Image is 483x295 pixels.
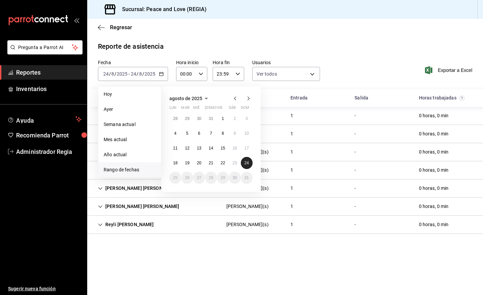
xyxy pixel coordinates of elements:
[193,106,200,113] abbr: miércoles
[229,142,240,154] button: 16 de agosto de 2025
[349,200,361,213] div: Cell
[185,116,189,121] abbr: 29 de julio de 2025
[349,92,413,104] div: HeadCell
[128,71,130,77] span: -
[222,131,224,136] abbr: 8 de agosto de 2025
[245,161,249,165] abbr: 24 de agosto de 2025
[221,175,225,180] abbr: 29 de agosto de 2025
[197,116,201,121] abbr: 30 de julio de 2025
[114,71,116,77] span: /
[459,95,465,101] svg: El total de horas trabajadas por usuario es el resultado de la suma redondeada del registro de ho...
[414,182,454,195] div: Cell
[181,172,193,184] button: 26 de agosto de 2025
[233,131,236,136] abbr: 9 de agosto de 2025
[246,116,248,121] abbr: 3 de agosto de 2025
[226,221,269,228] div: [PERSON_NAME](s)
[414,110,454,122] div: Cell
[205,113,217,125] button: 31 de julio de 2025
[285,182,299,195] div: Cell
[173,161,177,165] abbr: 18 de agosto de 2025
[414,164,454,176] div: Cell
[217,142,229,154] button: 15 de agosto de 2025
[257,71,277,77] span: Ver todos
[116,71,128,77] input: ----
[169,127,181,139] button: 4 de agosto de 2025
[98,41,164,51] div: Reporte de asistencia
[232,161,237,165] abbr: 23 de agosto de 2025
[241,113,253,125] button: 3 de agosto de 2025
[217,157,229,169] button: 22 de agosto de 2025
[349,110,361,122] div: Cell
[426,66,472,74] button: Exportar a Excel
[169,106,176,113] abbr: lunes
[197,146,201,151] abbr: 13 de agosto de 2025
[110,24,132,31] span: Regresar
[209,161,213,165] abbr: 21 de agosto de 2025
[169,142,181,154] button: 11 de agosto de 2025
[93,182,185,195] div: Cell
[174,131,176,136] abbr: 4 de agosto de 2025
[217,113,229,125] button: 1 de agosto de 2025
[169,94,210,102] button: agosto de 2025
[229,106,236,113] abbr: sábado
[232,175,237,180] abbr: 30 de agosto de 2025
[5,49,83,56] a: Pregunta a Parrot AI
[16,68,82,77] span: Reportes
[111,71,114,77] input: --
[74,17,79,23] button: open_drawer_menu
[169,113,181,125] button: 28 de julio de 2025
[169,157,181,169] button: 18 de agosto de 2025
[241,142,253,154] button: 17 de agosto de 2025
[93,128,185,140] div: Cell
[181,106,189,113] abbr: martes
[209,175,213,180] abbr: 28 de agosto de 2025
[349,164,361,176] div: Cell
[130,71,137,77] input: --
[16,147,82,156] span: Administrador Regia
[285,164,299,176] div: Cell
[193,113,205,125] button: 30 de julio de 2025
[210,131,212,136] abbr: 7 de agosto de 2025
[205,106,245,113] abbr: jueves
[87,125,483,143] div: Row
[185,146,189,151] abbr: 12 de agosto de 2025
[93,200,185,213] div: Cell
[285,146,299,158] div: Cell
[205,142,217,154] button: 14 de agosto de 2025
[241,172,253,184] button: 31 de agosto de 2025
[173,116,177,121] abbr: 28 de julio de 2025
[87,89,483,234] div: Container
[221,200,274,213] div: Cell
[16,84,82,93] span: Inventarios
[142,71,144,77] span: /
[349,128,361,140] div: Cell
[87,198,483,216] div: Row
[104,151,156,158] span: Año actual
[414,128,454,140] div: Cell
[245,131,249,136] abbr: 10 de agosto de 2025
[98,24,132,31] button: Regresar
[186,131,189,136] abbr: 5 de agosto de 2025
[232,146,237,151] abbr: 16 de agosto de 2025
[87,143,483,161] div: Row
[16,131,82,140] span: Recomienda Parrot
[229,157,240,169] button: 23 de agosto de 2025
[169,96,202,101] span: agosto de 2025
[285,218,299,231] div: Cell
[93,146,185,158] div: Cell
[117,5,207,13] h3: Sucursal: Peace and Love (REGIA)
[93,218,159,231] div: Cell
[93,110,147,122] div: Cell
[8,285,82,292] span: Sugerir nueva función
[185,175,189,180] abbr: 26 de agosto de 2025
[221,218,274,231] div: Cell
[414,92,478,104] div: HeadCell
[18,44,72,51] span: Pregunta a Parrot AI
[7,40,83,54] button: Pregunta a Parrot AI
[213,60,244,65] label: Hora fin
[93,164,185,176] div: Cell
[349,146,361,158] div: Cell
[245,175,249,180] abbr: 31 de agosto de 2025
[181,113,193,125] button: 29 de julio de 2025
